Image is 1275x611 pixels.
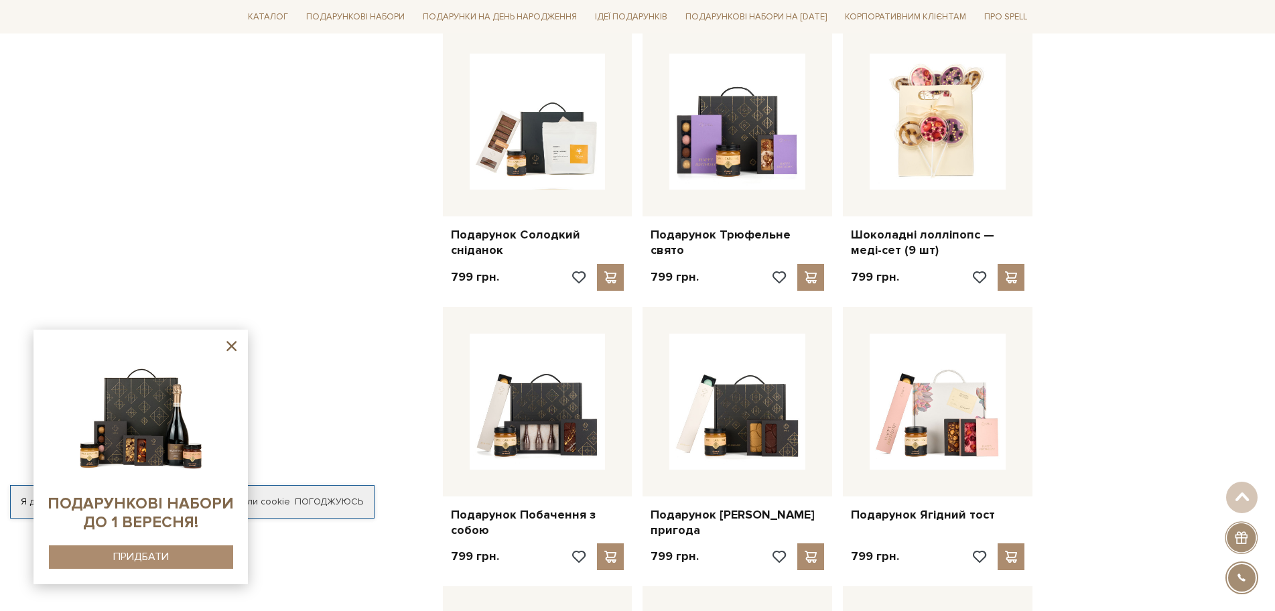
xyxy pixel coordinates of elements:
[590,7,673,27] a: Ідеї подарунків
[979,7,1032,27] a: Про Spell
[243,7,293,27] a: Каталог
[680,5,832,28] a: Подарункові набори на [DATE]
[451,227,624,259] a: Подарунок Солодкий сніданок
[651,227,824,259] a: Подарунок Трюфельне свято
[301,7,410,27] a: Подарункові набори
[651,269,699,285] p: 799 грн.
[229,496,290,507] a: файли cookie
[651,507,824,539] a: Подарунок [PERSON_NAME] пригода
[451,549,499,564] p: 799 грн.
[851,269,899,285] p: 799 грн.
[851,507,1024,523] a: Подарунок Ягідний тост
[295,496,363,508] a: Погоджуюсь
[451,269,499,285] p: 799 грн.
[417,7,582,27] a: Подарунки на День народження
[651,549,699,564] p: 799 грн.
[11,496,374,508] div: Я дозволяю [DOMAIN_NAME] використовувати
[851,227,1024,259] a: Шоколадні лолліпопс — меді-сет (9 шт)
[851,549,899,564] p: 799 грн.
[451,507,624,539] a: Подарунок Побачення з собою
[840,5,971,28] a: Корпоративним клієнтам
